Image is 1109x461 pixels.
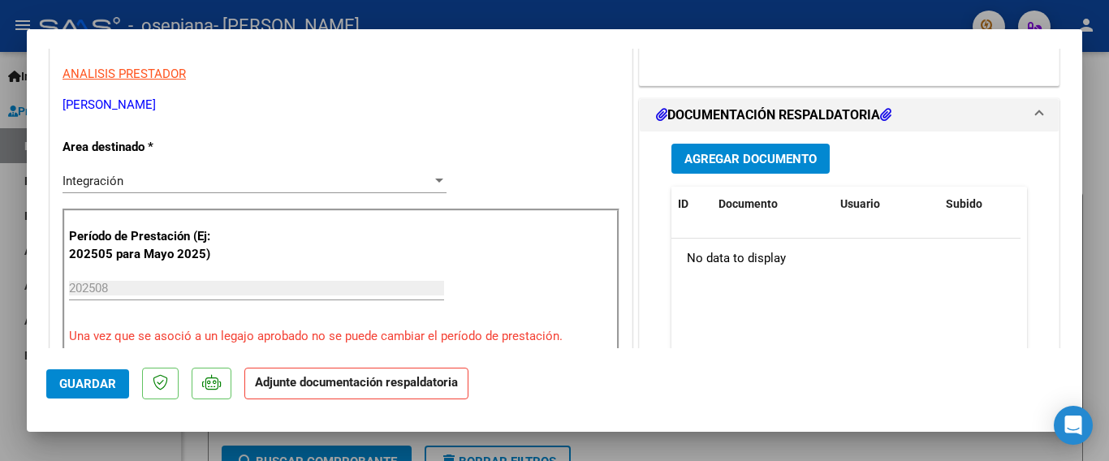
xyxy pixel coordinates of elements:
[640,99,1059,131] mat-expansion-panel-header: DOCUMENTACIÓN RESPALDATORIA
[63,96,619,114] p: [PERSON_NAME]
[1054,406,1093,445] div: Open Intercom Messenger
[69,327,613,346] p: Una vez que se asoció a un legajo aprobado no se puede cambiar el período de prestación.
[63,138,230,157] p: Area destinado *
[834,187,939,222] datatable-header-cell: Usuario
[939,187,1021,222] datatable-header-cell: Subido
[946,197,982,210] span: Subido
[684,152,817,166] span: Agregar Documento
[840,197,880,210] span: Usuario
[69,227,232,264] p: Período de Prestación (Ej: 202505 para Mayo 2025)
[656,106,891,125] h1: DOCUMENTACIÓN RESPALDATORIA
[63,67,186,81] span: ANALISIS PRESTADOR
[255,375,458,390] strong: Adjunte documentación respaldatoria
[678,197,688,210] span: ID
[671,239,1021,279] div: No data to display
[59,377,116,391] span: Guardar
[712,187,834,222] datatable-header-cell: Documento
[671,144,830,174] button: Agregar Documento
[63,174,123,188] span: Integración
[718,197,778,210] span: Documento
[671,187,712,222] datatable-header-cell: ID
[46,369,129,399] button: Guardar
